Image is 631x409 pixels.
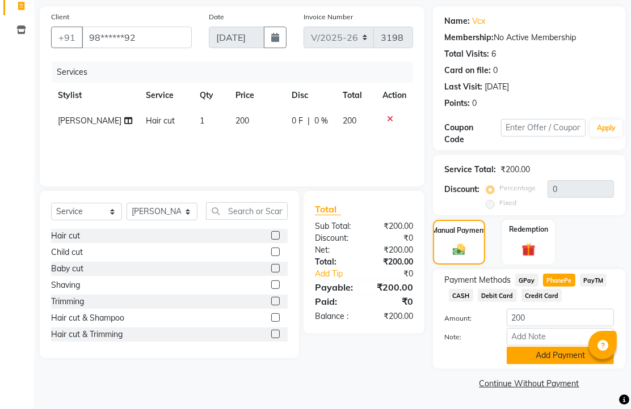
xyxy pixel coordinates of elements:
span: Total [315,203,341,215]
th: Price [229,83,285,108]
label: Invoice Number [304,12,353,22]
div: Net: [306,244,364,256]
label: Percentage [499,183,536,193]
span: [PERSON_NAME] [58,116,121,126]
span: Payment Methods [444,274,511,286]
div: Name: [444,15,470,27]
input: Search by Name/Mobile/Email/Code [82,27,192,48]
div: ₹200.00 [364,280,422,294]
div: Payable: [306,280,364,294]
th: Service [139,83,193,108]
span: | [308,115,310,127]
span: Debit Card [478,289,517,302]
th: Action [376,83,413,108]
div: ₹0 [364,295,422,308]
input: Amount [507,309,614,326]
div: Hair cut & Shampoo [51,312,124,324]
span: GPay [515,274,539,287]
span: 200 [343,116,356,126]
div: Shaving [51,279,80,291]
span: 200 [236,116,250,126]
div: ₹0 [364,232,422,244]
a: Vcx [472,15,485,27]
th: Disc [285,83,335,108]
div: ₹200.00 [364,244,422,256]
input: Enter Offer / Coupon Code [501,119,586,137]
span: Hair cut [146,116,175,126]
label: Date [209,12,224,22]
div: ₹200.00 [500,164,530,176]
div: Sub Total: [306,220,364,232]
div: 0 [493,65,498,76]
div: Service Total: [444,164,496,176]
div: [DATE] [485,81,509,93]
button: Apply [590,120,622,137]
div: Hair cut [51,230,80,242]
img: _cash.svg [449,242,469,257]
span: 1 [200,116,204,126]
th: Total [336,83,376,108]
span: 0 % [314,115,328,127]
label: Client [51,12,69,22]
div: ₹0 [373,268,422,280]
label: Note: [436,332,498,342]
div: ₹200.00 [364,310,422,322]
div: Child cut [51,246,83,258]
div: Balance : [306,310,364,322]
span: PayTM [580,274,607,287]
span: CASH [449,289,473,302]
label: Redemption [509,224,548,235]
div: ₹200.00 [364,256,422,268]
a: Add Tip [306,268,373,280]
div: Points: [444,97,470,109]
div: Paid: [306,295,364,308]
div: Hair cut & Trimming [51,329,123,340]
button: Add Payment [507,347,614,364]
img: _gift.svg [518,241,540,258]
div: Last Visit: [444,81,482,93]
label: Manual Payment [432,225,486,236]
input: Add Note [507,328,614,346]
div: Trimming [51,296,84,308]
div: Discount: [306,232,364,244]
input: Search or Scan [206,202,288,220]
div: Discount: [444,184,479,195]
div: No Active Membership [444,32,614,44]
a: Continue Without Payment [435,378,623,390]
th: Stylist [51,83,139,108]
div: Membership: [444,32,494,44]
div: Coupon Code [444,122,501,146]
span: PhonePe [543,274,575,287]
div: Card on file: [444,65,491,76]
div: Total Visits: [444,48,489,60]
div: 0 [472,97,477,109]
div: ₹200.00 [364,220,422,232]
button: +91 [51,27,83,48]
th: Qty [193,83,229,108]
div: Services [52,62,422,83]
span: Credit Card [521,289,562,302]
label: Fixed [499,198,516,208]
label: Amount: [436,313,498,323]
span: 0 F [292,115,303,127]
div: 6 [491,48,496,60]
div: Total: [306,256,364,268]
div: Baby cut [51,263,83,275]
